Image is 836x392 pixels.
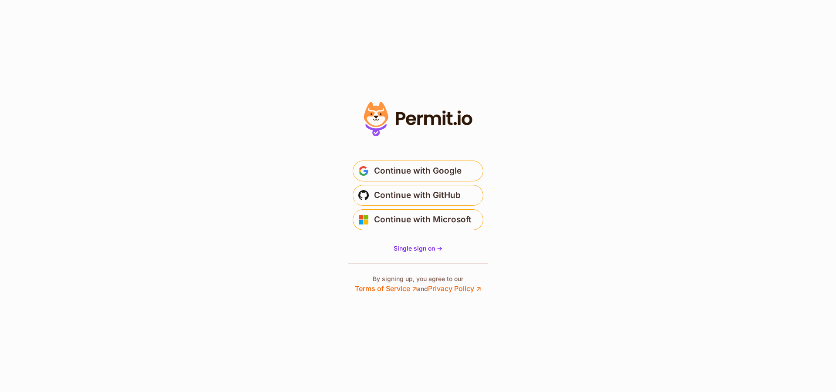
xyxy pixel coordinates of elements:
a: Terms of Service ↗ [355,284,417,293]
span: Single sign on -> [394,245,442,252]
span: Continue with GitHub [374,188,461,202]
span: Continue with Microsoft [374,213,472,227]
a: Single sign on -> [394,244,442,253]
button: Continue with GitHub [353,185,483,206]
a: Privacy Policy ↗ [428,284,481,293]
p: By signing up, you agree to our and [355,275,481,294]
button: Continue with Google [353,161,483,181]
span: Continue with Google [374,164,462,178]
button: Continue with Microsoft [353,209,483,230]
